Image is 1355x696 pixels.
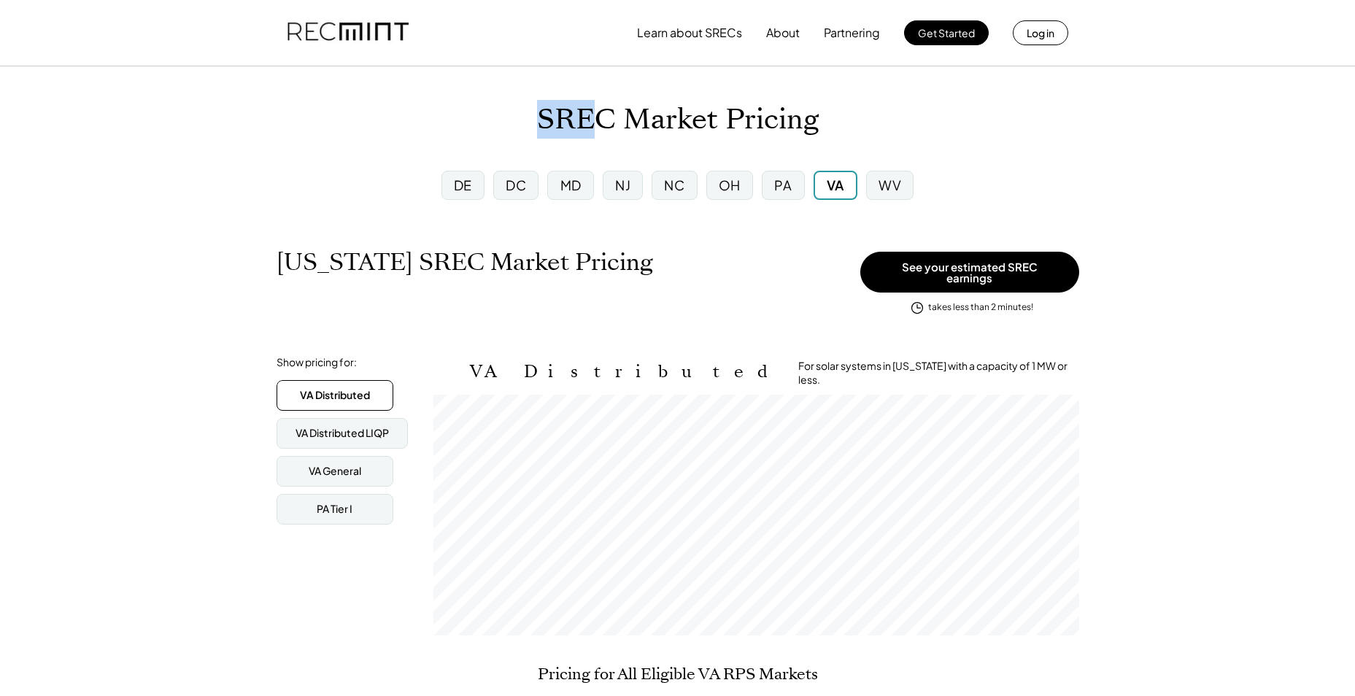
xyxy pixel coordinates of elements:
button: Get Started [904,20,989,45]
img: recmint-logotype%403x.png [287,8,409,58]
button: About [766,18,800,47]
div: VA General [309,464,361,479]
h2: VA Distributed [470,361,776,382]
button: Partnering [824,18,880,47]
div: VA Distributed LIQP [296,426,389,441]
button: Learn about SRECs [637,18,742,47]
div: MD [560,176,582,194]
div: VA [827,176,844,194]
button: See your estimated SREC earnings [860,252,1079,293]
h1: [US_STATE] SREC Market Pricing [277,248,653,277]
div: PA [774,176,792,194]
div: Show pricing for: [277,355,357,370]
h1: SREC Market Pricing [537,103,819,137]
div: For solar systems in [US_STATE] with a capacity of 1 MW or less. [798,359,1079,387]
div: VA Distributed [300,388,370,403]
div: OH [719,176,741,194]
div: WV [879,176,901,194]
div: DE [454,176,472,194]
div: DC [506,176,526,194]
button: Log in [1013,20,1068,45]
div: NC [664,176,684,194]
div: takes less than 2 minutes! [928,301,1033,314]
h2: Pricing for All Eligible VA RPS Markets [538,665,818,684]
div: PA Tier I [317,502,352,517]
div: NJ [615,176,630,194]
